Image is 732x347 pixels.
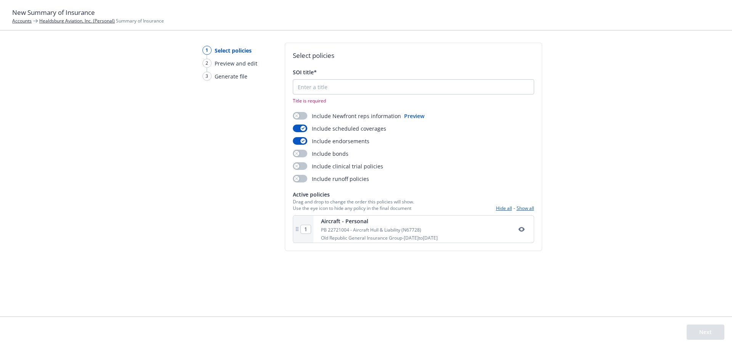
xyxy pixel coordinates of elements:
div: Include endorsements [293,137,369,145]
div: Include bonds [293,150,348,158]
button: Preview [404,112,424,120]
div: Include runoff policies [293,175,369,183]
span: Preview and edit [215,59,257,67]
a: Accounts [12,18,32,24]
div: Include scheduled coverages [293,125,386,133]
div: 1 [202,46,212,55]
span: Active policies [293,190,414,198]
span: Title is required [293,98,534,104]
div: Include Newfront reps information [293,112,401,120]
div: Aircraft - Personal [321,217,438,225]
h1: New Summary of Insurance [12,8,720,18]
div: - [496,205,534,211]
button: Show all [517,205,534,211]
div: 3 [202,72,212,81]
button: Hide all [496,205,512,211]
div: 2 [202,59,212,68]
span: Select policies [215,46,252,54]
div: Include clinical trial policies [293,162,383,170]
input: Enter a title [293,80,534,94]
div: PB 22721004 - Aircraft Hull & Liability (N67728) [321,227,438,233]
h2: Select policies [293,51,534,61]
div: Old Republic General Insurance Group - [DATE] to [DATE] [321,235,438,241]
span: Summary of Insurance [39,18,164,24]
div: Aircraft - PersonalPB 22721004 - Aircraft Hull & Liability (N67728)Old Republic General Insurance... [293,215,534,243]
span: SOI title* [293,69,317,76]
span: Generate file [215,72,247,80]
span: Drag and drop to change the order this policies will show. Use the eye icon to hide any policy in... [293,198,414,211]
a: Healdsburg Aviation, Inc. (Personal) [39,18,115,24]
